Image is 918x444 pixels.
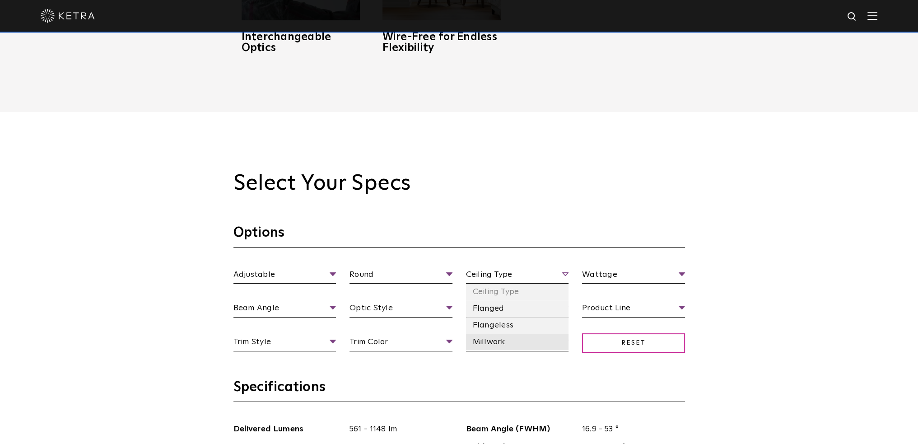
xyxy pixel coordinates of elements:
[233,302,336,318] span: Beam Angle
[349,336,452,351] span: Trim Color
[233,171,685,197] h2: Select Your Specs
[349,268,452,284] span: Round
[575,423,685,436] span: 16.9 - 53 °
[466,268,569,284] span: Ceiling Type
[466,423,576,436] span: Beam Angle (FWHM)
[233,268,336,284] span: Adjustable
[233,423,343,436] span: Delivered Lumens
[847,11,858,23] img: search icon
[382,32,501,53] h3: Wire-Free for Endless Flexibility
[233,379,685,402] h3: Specifications
[41,9,95,23] img: ketra-logo-2019-white
[582,302,685,318] span: Product Line
[233,224,685,248] h3: Options
[233,336,336,351] span: Trim Style
[349,302,452,318] span: Optic Style
[582,268,685,284] span: Wattage
[867,11,877,20] img: Hamburger%20Nav.svg
[582,333,685,353] span: Reset
[466,284,569,300] li: Ceiling Type
[466,317,569,334] li: Flangeless
[343,423,452,436] span: 561 - 1148 lm
[466,300,569,317] li: Flanged
[242,32,360,53] h3: Interchangeable Optics
[466,334,569,351] li: Millwork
